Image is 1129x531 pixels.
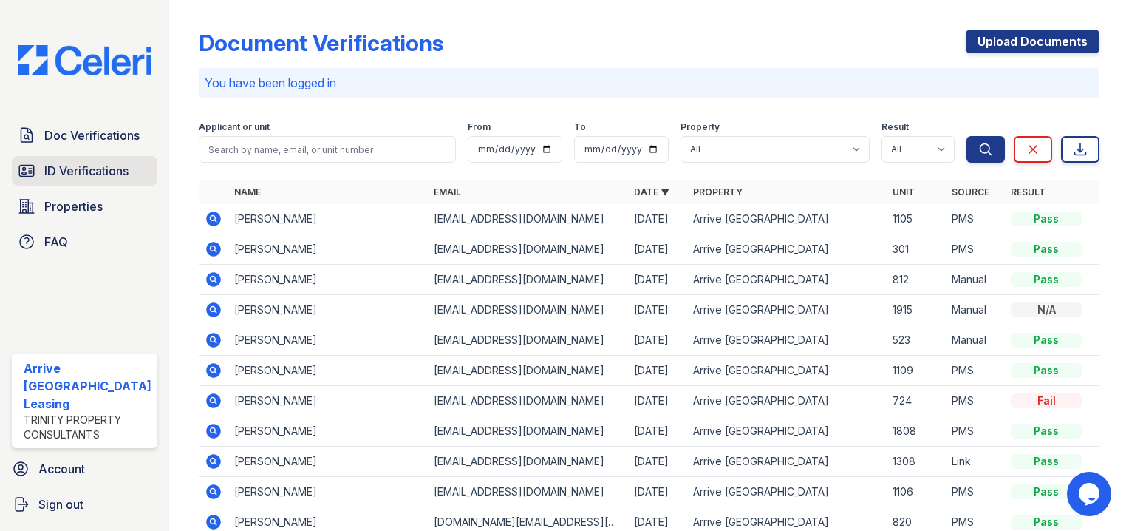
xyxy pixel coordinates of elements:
[628,295,687,325] td: [DATE]
[887,325,946,356] td: 523
[628,386,687,416] td: [DATE]
[1011,333,1082,348] div: Pass
[946,295,1005,325] td: Manual
[44,126,140,144] span: Doc Verifications
[44,197,103,215] span: Properties
[1011,272,1082,287] div: Pass
[12,227,157,257] a: FAQ
[946,447,1005,477] td: Link
[12,156,157,186] a: ID Verifications
[6,454,163,484] a: Account
[681,121,720,133] label: Property
[199,136,456,163] input: Search by name, email, or unit number
[887,416,946,447] td: 1808
[574,121,586,133] label: To
[428,265,627,295] td: [EMAIL_ADDRESS][DOMAIN_NAME]
[946,234,1005,265] td: PMS
[1011,424,1082,439] div: Pass
[228,265,428,295] td: [PERSON_NAME]
[228,234,428,265] td: [PERSON_NAME]
[1011,515,1082,530] div: Pass
[687,204,887,234] td: Arrive [GEOGRAPHIC_DATA]
[687,477,887,507] td: Arrive [GEOGRAPHIC_DATA]
[687,416,887,447] td: Arrive [GEOGRAPHIC_DATA]
[1011,363,1082,378] div: Pass
[628,325,687,356] td: [DATE]
[881,121,909,133] label: Result
[687,386,887,416] td: Arrive [GEOGRAPHIC_DATA]
[44,233,68,251] span: FAQ
[946,204,1005,234] td: PMS
[428,234,627,265] td: [EMAIL_ADDRESS][DOMAIN_NAME]
[428,477,627,507] td: [EMAIL_ADDRESS][DOMAIN_NAME]
[628,234,687,265] td: [DATE]
[24,359,151,413] div: Arrive [GEOGRAPHIC_DATA] Leasing
[1011,393,1082,408] div: Fail
[628,447,687,477] td: [DATE]
[687,325,887,356] td: Arrive [GEOGRAPHIC_DATA]
[428,325,627,356] td: [EMAIL_ADDRESS][DOMAIN_NAME]
[946,477,1005,507] td: PMS
[887,234,946,265] td: 301
[887,477,946,507] td: 1106
[946,265,1005,295] td: Manual
[12,192,157,221] a: Properties
[687,356,887,386] td: Arrive [GEOGRAPHIC_DATA]
[228,204,428,234] td: [PERSON_NAME]
[44,162,129,180] span: ID Verifications
[887,386,946,416] td: 724
[1067,472,1114,516] iframe: chat widget
[228,295,428,325] td: [PERSON_NAME]
[434,186,461,197] a: Email
[1011,212,1082,226] div: Pass
[205,74,1094,92] p: You have been logged in
[887,447,946,477] td: 1308
[893,186,915,197] a: Unit
[946,416,1005,447] td: PMS
[628,204,687,234] td: [DATE]
[628,416,687,447] td: [DATE]
[693,186,743,197] a: Property
[38,460,85,478] span: Account
[946,356,1005,386] td: PMS
[628,356,687,386] td: [DATE]
[428,356,627,386] td: [EMAIL_ADDRESS][DOMAIN_NAME]
[234,186,261,197] a: Name
[687,265,887,295] td: Arrive [GEOGRAPHIC_DATA]
[428,386,627,416] td: [EMAIL_ADDRESS][DOMAIN_NAME]
[199,30,443,56] div: Document Verifications
[628,265,687,295] td: [DATE]
[946,386,1005,416] td: PMS
[228,416,428,447] td: [PERSON_NAME]
[1011,242,1082,257] div: Pass
[1011,454,1082,469] div: Pass
[428,295,627,325] td: [EMAIL_ADDRESS][DOMAIN_NAME]
[887,265,946,295] td: 812
[12,121,157,150] a: Doc Verifications
[428,204,627,234] td: [EMAIL_ADDRESS][DOMAIN_NAME]
[228,477,428,507] td: [PERSON_NAME]
[887,356,946,386] td: 1109
[6,490,163,519] a: Sign out
[228,356,428,386] td: [PERSON_NAME]
[228,325,428,356] td: [PERSON_NAME]
[887,204,946,234] td: 1105
[428,447,627,477] td: [EMAIL_ADDRESS][DOMAIN_NAME]
[887,295,946,325] td: 1915
[687,447,887,477] td: Arrive [GEOGRAPHIC_DATA]
[24,413,151,442] div: Trinity Property Consultants
[1011,186,1046,197] a: Result
[634,186,669,197] a: Date ▼
[966,30,1099,53] a: Upload Documents
[687,234,887,265] td: Arrive [GEOGRAPHIC_DATA]
[428,416,627,447] td: [EMAIL_ADDRESS][DOMAIN_NAME]
[687,295,887,325] td: Arrive [GEOGRAPHIC_DATA]
[199,121,270,133] label: Applicant or unit
[38,496,83,513] span: Sign out
[228,386,428,416] td: [PERSON_NAME]
[6,45,163,75] img: CE_Logo_Blue-a8612792a0a2168367f1c8372b55b34899dd931a85d93a1a3d3e32e68fde9ad4.png
[1011,484,1082,499] div: Pass
[1011,302,1082,317] div: N/A
[468,121,491,133] label: From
